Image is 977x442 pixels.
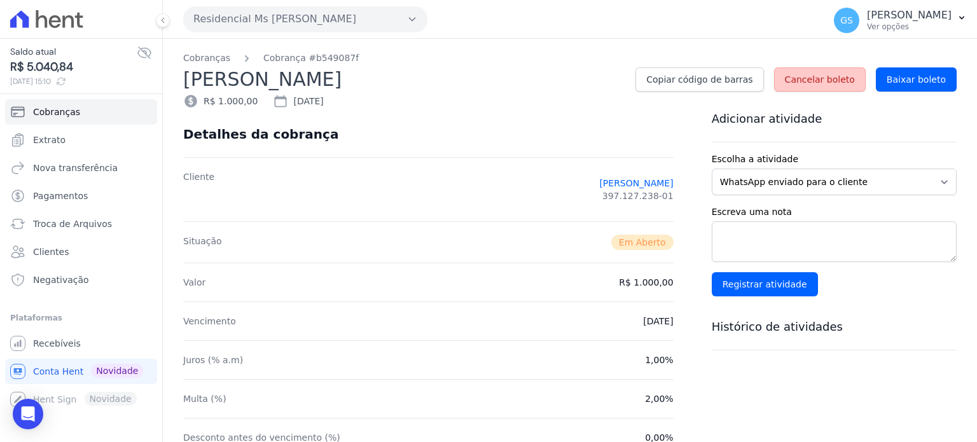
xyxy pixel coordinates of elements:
[183,170,214,209] dt: Cliente
[712,272,818,296] input: Registrar atividade
[273,93,323,109] div: [DATE]
[785,73,855,86] span: Cancelar boleto
[183,65,625,93] h2: [PERSON_NAME]
[33,218,112,230] span: Troca de Arquivos
[635,67,763,92] a: Copiar código de barras
[10,76,137,87] span: [DATE] 15:10
[183,392,226,405] dt: Multa (%)
[263,52,359,65] a: Cobrança #b549087f
[33,134,66,146] span: Extrato
[33,245,69,258] span: Clientes
[33,106,80,118] span: Cobranças
[5,155,157,181] a: Nova transferência
[712,319,957,335] h3: Histórico de atividades
[5,359,157,384] a: Conta Hent Novidade
[183,52,957,65] nav: Breadcrumb
[183,235,222,250] dt: Situação
[183,276,205,289] dt: Valor
[619,276,673,289] dd: R$ 1.000,00
[33,337,81,350] span: Recebíveis
[5,267,157,293] a: Negativação
[867,22,952,32] p: Ver opções
[10,310,152,326] div: Plataformas
[183,6,427,32] button: Residencial Ms [PERSON_NAME]
[712,153,957,166] label: Escolha a atividade
[10,59,137,76] span: R$ 5.040,84
[5,127,157,153] a: Extrato
[33,190,88,202] span: Pagamentos
[824,3,977,38] button: GS [PERSON_NAME] Ver opções
[10,99,152,412] nav: Sidebar
[611,235,674,250] span: Em Aberto
[774,67,866,92] a: Cancelar boleto
[712,111,957,127] h3: Adicionar atividade
[643,315,673,328] dd: [DATE]
[10,45,137,59] span: Saldo atual
[876,67,957,92] a: Baixar boleto
[183,354,243,366] dt: Juros (% a.m)
[91,364,143,378] span: Novidade
[602,190,674,202] span: 397.127.238-01
[599,177,673,190] a: [PERSON_NAME]
[887,73,946,86] span: Baixar boleto
[645,354,673,366] dd: 1,00%
[5,99,157,125] a: Cobranças
[712,205,957,219] label: Escreva uma nota
[183,93,258,109] div: R$ 1.000,00
[867,9,952,22] p: [PERSON_NAME]
[5,211,157,237] a: Troca de Arquivos
[183,52,230,65] a: Cobranças
[645,392,673,405] dd: 2,00%
[33,273,89,286] span: Negativação
[5,183,157,209] a: Pagamentos
[5,239,157,265] a: Clientes
[5,331,157,356] a: Recebíveis
[33,162,118,174] span: Nova transferência
[183,127,338,142] div: Detalhes da cobrança
[646,73,752,86] span: Copiar código de barras
[33,365,83,378] span: Conta Hent
[183,315,236,328] dt: Vencimento
[840,16,853,25] span: GS
[13,399,43,429] div: Open Intercom Messenger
